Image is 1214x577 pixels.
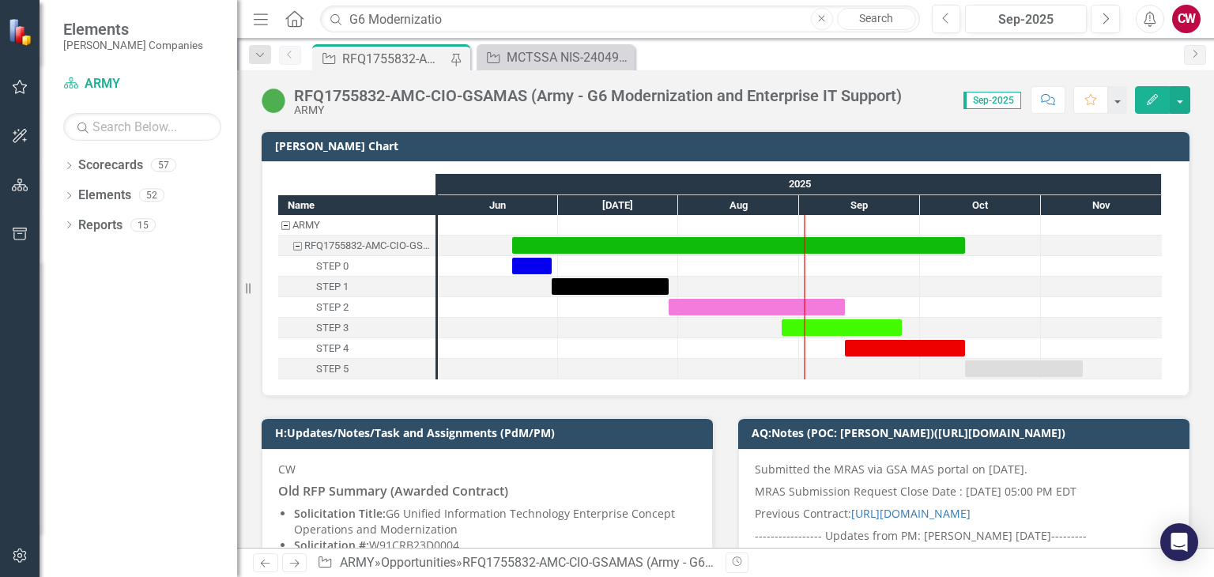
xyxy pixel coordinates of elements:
div: Task: Start date: 2025-06-19 End date: 2025-10-12 [278,236,435,256]
div: Aug [678,195,799,216]
div: Task: Start date: 2025-07-29 End date: 2025-09-12 [669,299,845,315]
a: ARMY [63,75,221,93]
div: Sep-2025 [971,10,1081,29]
div: 15 [130,218,156,232]
div: Jul [558,195,678,216]
p: CW [278,462,696,481]
span: Elements [63,20,203,39]
div: STEP 5 [278,359,435,379]
div: Task: Start date: 2025-08-27 End date: 2025-09-26 [782,319,902,336]
div: STEP 2 [316,297,349,318]
h3: H:Updates/Notes/Task and Assignments (PdM/PM) [275,427,705,439]
div: Oct [920,195,1041,216]
a: ARMY [340,555,375,570]
input: Search ClearPoint... [320,6,919,33]
div: Task: Start date: 2025-06-19 End date: 2025-06-29 [512,258,552,274]
div: STEP 3 [316,318,349,338]
div: Task: Start date: 2025-06-19 End date: 2025-10-12 [512,237,965,254]
p: W91CRB23D0004 [294,537,696,553]
div: MCTSSA NIS-240491: MARINE CORPS TACTICAL SYSTEMS SUPPORT ACTIVITY NETWORK INFRASTRUCTURE SERVICES [507,47,631,67]
a: Elements [78,187,131,205]
div: RFQ1755832-AMC-CIO-GSAMAS (Army - G6 Modernization and Enterprise IT Support) [294,87,902,104]
div: Nov [1041,195,1162,216]
button: Sep-2025 [965,5,1087,33]
p: Submitted the MRAS via GSA MAS portal on [DATE]. [755,462,1173,481]
a: MCTSSA NIS-240491: MARINE CORPS TACTICAL SYSTEMS SUPPORT ACTIVITY NETWORK INFRASTRUCTURE SERVICES [481,47,631,67]
div: Task: Start date: 2025-07-29 End date: 2025-09-12 [278,297,435,318]
div: Jun [438,195,558,216]
div: Task: Start date: 2025-09-12 End date: 2025-10-12 [845,340,965,356]
h3: [PERSON_NAME] Chart [275,140,1182,152]
div: RFQ1755832-AMC-CIO-GSAMAS (Army - G6 Modernization and Enterprise IT Support) [278,236,435,256]
img: Active [261,88,286,113]
div: STEP 1 [278,277,435,297]
div: Task: ARMY Start date: 2025-06-19 End date: 2025-06-20 [278,215,435,236]
div: Task: Start date: 2025-08-27 End date: 2025-09-26 [278,318,435,338]
div: Open Intercom Messenger [1160,523,1198,561]
div: Sep [799,195,920,216]
p: ----------------- Updates from PM: [PERSON_NAME] [DATE]--------- [755,525,1173,547]
div: STEP 4 [278,338,435,359]
div: STEP 5 [316,359,349,379]
div: STEP 3 [278,318,435,338]
div: RFQ1755832-AMC-CIO-GSAMAS (Army - G6 Modernization and Enterprise IT Support) [342,49,447,69]
a: [URL][DOMAIN_NAME] [851,506,971,521]
div: ARMY [294,104,902,116]
input: Search Below... [63,113,221,141]
div: Task: Start date: 2025-06-29 End date: 2025-07-29 [278,277,435,297]
button: CW [1172,5,1201,33]
a: Scorecards [78,157,143,175]
a: Opportunities [381,555,456,570]
span: Sep-2025 [963,92,1021,109]
div: RFQ1755832-AMC-CIO-GSAMAS (Army - G6 Modernization and Enterprise IT Support) [304,236,431,256]
div: STEP 2 [278,297,435,318]
div: STEP 4 [316,338,349,359]
div: » » [317,554,714,572]
div: Task: Start date: 2025-09-12 End date: 2025-10-12 [278,338,435,359]
p: Previous Contract: [755,503,1173,525]
p: G6 Unified Information Technology Enterprise Concept Operations and Modernization [294,506,696,537]
div: Task: Start date: 2025-06-19 End date: 2025-06-29 [278,256,435,277]
div: RFQ1755832-AMC-CIO-GSAMAS (Army - G6 Modernization and Enterprise IT Support) [462,555,938,570]
div: STEP 0 [278,256,435,277]
div: STEP 0 [316,256,349,277]
div: Name [278,195,435,215]
div: STEP 1 [316,277,349,297]
div: 57 [151,159,176,172]
div: Task: Start date: 2025-06-29 End date: 2025-07-29 [552,278,669,295]
div: Task: Start date: 2025-10-12 End date: 2025-11-11 [278,359,435,379]
p: MRAS Submission Request Close Date : [DATE] 05:00 PM EDT [755,481,1173,503]
small: [PERSON_NAME] Companies [63,39,203,51]
div: 2025 [438,174,1162,194]
div: Task: Start date: 2025-10-12 End date: 2025-11-11 [965,360,1083,377]
h3: AQ:Notes (POC: [PERSON_NAME])([URL][DOMAIN_NAME]) [752,427,1182,439]
div: ARMY [278,215,435,236]
div: 52 [139,189,164,202]
div: ARMY [292,215,320,236]
a: Reports [78,217,123,235]
img: ClearPoint Strategy [8,17,36,45]
strong: Old RFP Summary (Awarded Contract) [278,482,508,500]
a: Search [837,8,916,30]
strong: Solicitation Title: [294,506,386,521]
strong: Solicitation #: [294,537,369,552]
